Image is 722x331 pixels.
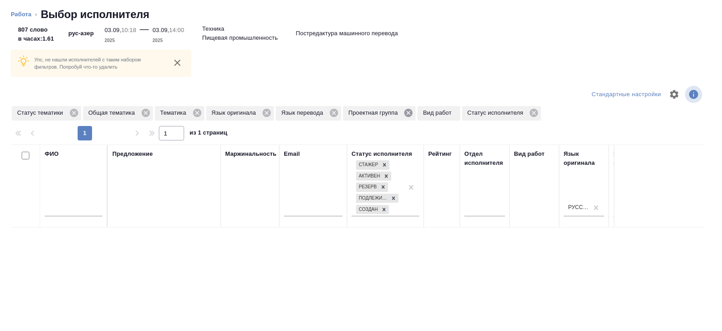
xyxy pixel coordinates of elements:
[343,106,416,121] div: Проектная группа
[663,84,685,105] span: Настроить таблицу
[685,86,704,103] span: Посмотреть информацию
[140,22,149,45] div: —
[356,205,379,214] div: Создан
[105,27,121,33] p: 03.09,
[423,108,454,117] p: Вид работ
[112,149,153,159] div: Предложение
[564,149,604,168] div: Язык оригинала
[356,182,378,192] div: Резерв
[284,149,300,159] div: Email
[17,108,66,117] p: Статус тематики
[281,108,326,117] p: Язык перевода
[11,11,32,18] a: Работа
[355,159,390,171] div: Стажер, Активен, Резерв, Подлежит внедрению, Создан
[45,149,59,159] div: ФИО
[212,108,259,117] p: Язык оригинала
[88,108,138,117] p: Общая тематика
[18,25,54,34] p: 807 слово
[276,106,341,121] div: Язык перевода
[568,204,589,211] div: Русский
[613,149,654,168] div: Язык перевода
[464,149,505,168] div: Отдел исполнителя
[467,108,527,117] p: Статус исполнителя
[121,27,136,33] p: 10:18
[35,10,37,19] li: ‹
[171,56,184,70] button: close
[11,7,711,22] nav: breadcrumb
[190,127,227,140] span: из 1 страниц
[355,204,390,215] div: Стажер, Активен, Резерв, Подлежит внедрению, Создан
[160,108,190,117] p: Тематика
[355,182,389,193] div: Стажер, Активен, Резерв, Подлежит внедрению, Создан
[296,29,398,38] p: Постредактура машинного перевода
[83,106,153,121] div: Общая тематика
[352,149,412,159] div: Статус исполнителя
[155,106,204,121] div: Тематика
[34,56,163,70] p: Упс, не нашли исполнителей с таким набором фильтров. Попробуй что-то удалить
[202,24,224,33] p: Техника
[589,88,663,102] div: split button
[355,193,399,204] div: Стажер, Активен, Резерв, Подлежит внедрению, Создан
[12,106,81,121] div: Статус тематики
[153,27,169,33] p: 03.09,
[355,171,392,182] div: Стажер, Активен, Резерв, Подлежит внедрению, Создан
[206,106,274,121] div: Язык оригинала
[428,149,452,159] div: Рейтинг
[356,194,389,203] div: Подлежит внедрению
[348,108,401,117] p: Проектная группа
[225,149,277,159] div: Маржинальность
[462,106,541,121] div: Статус исполнителя
[169,27,184,33] p: 14:00
[356,160,380,170] div: Стажер
[41,7,149,22] h2: Выбор исполнителя
[514,149,545,159] div: Вид работ
[356,172,381,181] div: Активен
